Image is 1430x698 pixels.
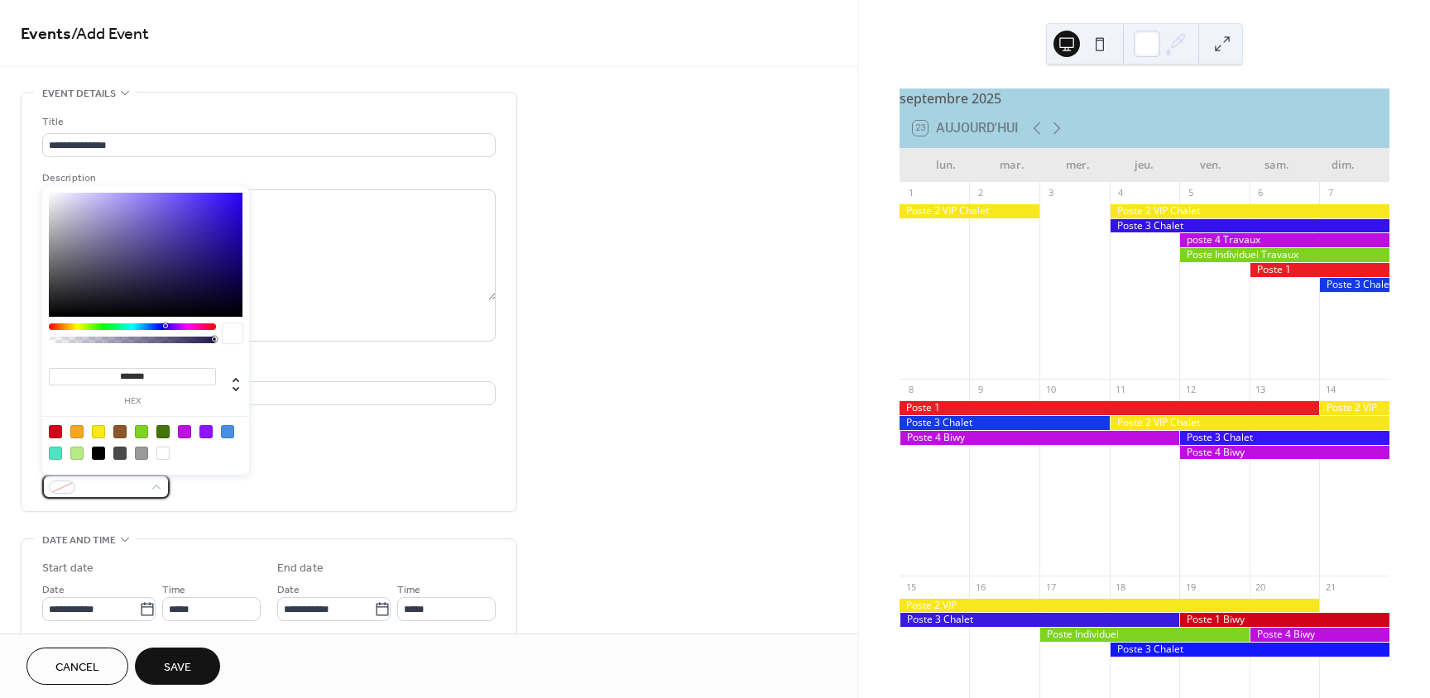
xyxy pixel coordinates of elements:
[92,447,105,460] div: #000000
[1255,187,1267,199] div: 6
[900,599,1320,613] div: Poste 2 VIP
[1045,149,1111,182] div: mer.
[900,88,1389,108] div: septembre 2025
[42,581,65,599] span: Date
[1044,187,1057,199] div: 3
[1319,401,1389,415] div: Poste 2 VIP
[135,425,148,438] div: #7ED321
[1255,581,1267,593] div: 20
[164,659,191,676] span: Save
[49,397,216,406] label: hex
[113,425,127,438] div: #8B572A
[135,447,148,460] div: #9B9B9B
[1324,581,1336,593] div: 21
[1115,384,1127,396] div: 11
[1039,628,1250,642] div: Poste Individuel
[974,187,986,199] div: 2
[900,204,1039,218] div: Poste 2 VIP Chalet
[26,648,128,685] button: Cancel
[1111,149,1178,182] div: jeu.
[92,425,105,438] div: #F8E71C
[156,425,170,438] div: #417505
[900,613,1179,627] div: Poste 3 Chalet
[178,425,191,438] div: #BD10E0
[1324,384,1336,396] div: 14
[135,648,220,685] button: Save
[162,581,185,599] span: Time
[1244,149,1310,182] div: sam.
[1179,613,1389,627] div: Poste 1 Biwy
[1179,233,1389,247] div: poste 4 Travaux
[1115,581,1127,593] div: 18
[1179,446,1389,460] div: Poste 4 Biwy
[49,447,62,460] div: #50E3C2
[1184,581,1197,593] div: 19
[1115,187,1127,199] div: 4
[21,18,71,50] a: Events
[1178,149,1244,182] div: ven.
[277,581,300,599] span: Date
[49,425,62,438] div: #D0021B
[42,361,492,379] div: Location
[1110,219,1389,233] div: Poste 3 Chalet
[70,447,84,460] div: #B8E986
[42,170,492,187] div: Description
[1319,278,1389,292] div: Poste 3 Chalet
[1110,204,1389,218] div: Poste 2 VIP Chalet
[1179,431,1389,445] div: Poste 3 Chalet
[979,149,1045,182] div: mar.
[1044,581,1057,593] div: 17
[1110,416,1389,430] div: Poste 2 VIP Chalet
[900,416,1110,430] div: Poste 3 Chalet
[42,85,116,103] span: Event details
[42,532,116,549] span: Date and time
[1044,384,1057,396] div: 10
[1250,263,1389,277] div: Poste 1
[1250,628,1389,642] div: Poste 4 Biwy
[277,560,324,577] div: End date
[1184,187,1197,199] div: 5
[913,149,979,182] div: lun.
[1184,384,1197,396] div: 12
[1110,643,1389,657] div: Poste 3 Chalet
[71,18,149,50] span: / Add Event
[113,447,127,460] div: #4A4A4A
[905,581,917,593] div: 15
[974,384,986,396] div: 9
[397,581,420,599] span: Time
[905,384,917,396] div: 8
[905,187,917,199] div: 1
[1324,187,1336,199] div: 7
[1310,149,1376,182] div: dim.
[221,425,234,438] div: #4A90E2
[900,401,1320,415] div: Poste 1
[156,447,170,460] div: #FFFFFF
[70,425,84,438] div: #F5A623
[974,581,986,593] div: 16
[55,659,99,676] span: Cancel
[199,425,213,438] div: #9013FE
[1255,384,1267,396] div: 13
[1179,248,1389,262] div: Poste Individuel Travaux
[42,113,492,131] div: Title
[900,431,1179,445] div: Poste 4 Biwy
[42,560,94,577] div: Start date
